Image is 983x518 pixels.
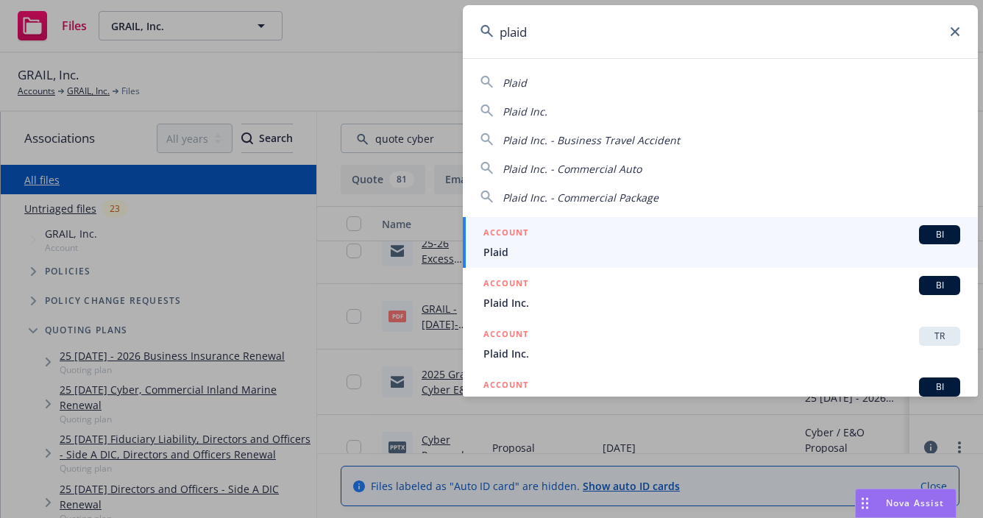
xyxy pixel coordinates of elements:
[503,162,642,176] span: Plaid Inc. - Commercial Auto
[463,217,978,268] a: ACCOUNTBIPlaid
[925,279,954,292] span: BI
[855,489,957,518] button: Nova Assist
[463,369,978,436] a: ACCOUNTBI
[503,104,547,118] span: Plaid Inc.
[463,5,978,58] input: Search...
[463,268,978,319] a: ACCOUNTBIPlaid Inc.
[856,489,874,517] div: Drag to move
[503,76,527,90] span: Plaid
[886,497,944,509] span: Nova Assist
[503,191,659,205] span: Plaid Inc. - Commercial Package
[925,228,954,241] span: BI
[463,319,978,369] a: ACCOUNTTRPlaid Inc.
[503,133,680,147] span: Plaid Inc. - Business Travel Accident
[925,380,954,394] span: BI
[483,346,960,361] span: Plaid Inc.
[483,276,528,294] h5: ACCOUNT
[925,330,954,343] span: TR
[483,377,528,395] h5: ACCOUNT
[483,244,960,260] span: Plaid
[483,225,528,243] h5: ACCOUNT
[483,295,960,311] span: Plaid Inc.
[483,327,528,344] h5: ACCOUNT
